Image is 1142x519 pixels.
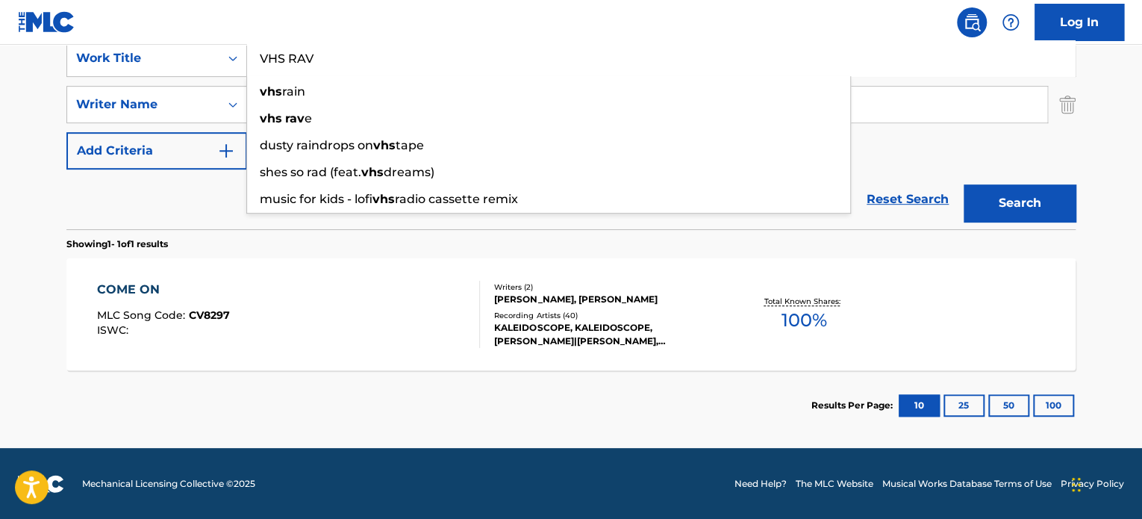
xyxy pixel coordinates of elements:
[1035,4,1124,41] a: Log In
[494,293,720,306] div: [PERSON_NAME], [PERSON_NAME]
[260,84,282,99] strong: vhs
[796,477,873,491] a: The MLC Website
[494,282,720,293] div: Writers ( 2 )
[988,394,1029,417] button: 50
[764,296,843,307] p: Total Known Shares:
[734,477,787,491] a: Need Help?
[97,323,132,337] span: ISWC :
[260,165,361,179] span: shes so rad (feat.
[957,7,987,37] a: Public Search
[97,281,230,299] div: COME ON
[189,308,230,322] span: CV8297
[361,165,384,179] strong: vhs
[282,84,305,99] span: rain
[899,394,940,417] button: 10
[1061,477,1124,491] a: Privacy Policy
[373,138,396,152] strong: vhs
[66,40,1076,229] form: Search Form
[76,96,210,114] div: Writer Name
[260,111,282,125] strong: vhs
[964,184,1076,222] button: Search
[1067,447,1142,519] iframe: Chat Widget
[66,258,1076,370] a: COME ONMLC Song Code:CV8297ISWC:Writers (2)[PERSON_NAME], [PERSON_NAME]Recording Artists (40)KALE...
[1002,13,1020,31] img: help
[781,307,826,334] span: 100 %
[217,142,235,160] img: 9d2ae6d4665cec9f34b9.svg
[811,399,896,412] p: Results Per Page:
[396,138,424,152] span: tape
[372,192,395,206] strong: vhs
[82,477,255,491] span: Mechanical Licensing Collective © 2025
[1033,394,1074,417] button: 100
[1059,86,1076,123] img: Delete Criterion
[943,394,985,417] button: 25
[963,13,981,31] img: search
[882,477,1052,491] a: Musical Works Database Terms of Use
[18,475,64,493] img: logo
[305,111,312,125] span: e
[384,165,434,179] span: dreams)
[1072,462,1081,507] div: Drag
[285,111,305,125] strong: rav
[859,183,956,216] a: Reset Search
[260,192,372,206] span: music for kids - lofi
[494,310,720,321] div: Recording Artists ( 40 )
[76,49,210,67] div: Work Title
[18,11,75,33] img: MLC Logo
[996,7,1026,37] div: Help
[97,308,189,322] span: MLC Song Code :
[66,132,247,170] button: Add Criteria
[395,192,518,206] span: radio cassette remix
[66,237,168,251] p: Showing 1 - 1 of 1 results
[260,138,373,152] span: dusty raindrops on
[494,321,720,348] div: KALEIDOSCOPE, KALEIDOSCOPE, [PERSON_NAME]|[PERSON_NAME], [PERSON_NAME], [PERSON_NAME], [PERSON_NAME]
